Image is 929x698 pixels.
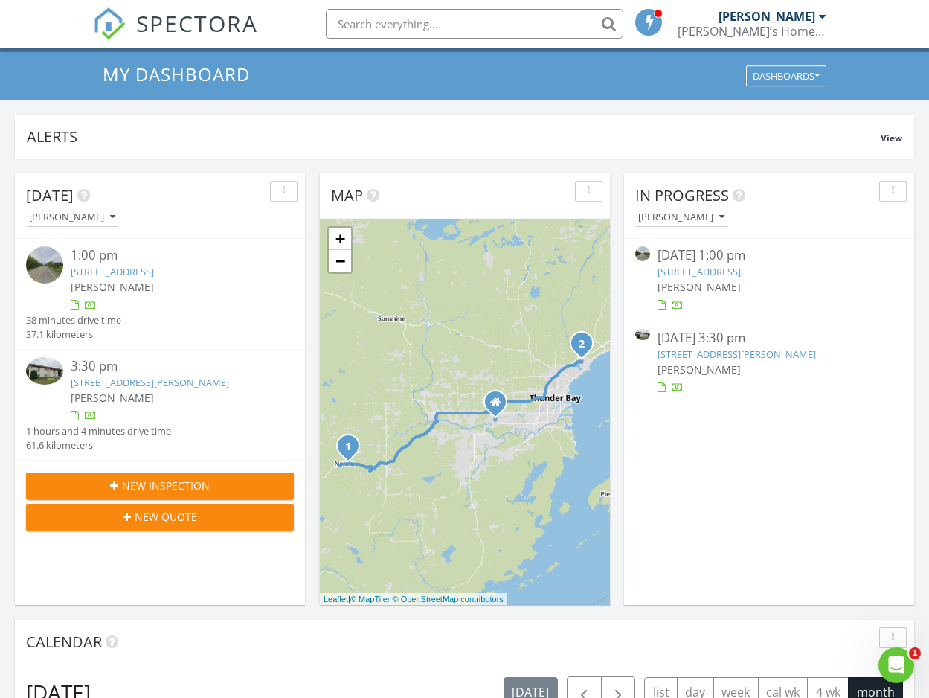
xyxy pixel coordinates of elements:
[26,185,74,205] span: [DATE]
[26,357,63,385] img: 9343315%2Fcover_photos%2Fsei7J6xnKPIJ3jRWzkuJ%2Fsmall.jpg
[26,424,171,438] div: 1 hours and 4 minutes drive time
[320,593,507,606] div: |
[635,185,729,205] span: In Progress
[26,208,118,228] button: [PERSON_NAME]
[26,473,294,499] button: New Inspection
[658,265,741,278] a: [STREET_ADDRESS]
[26,438,171,452] div: 61.6 kilometers
[635,246,903,313] a: [DATE] 1:00 pm [STREET_ADDRESS] [PERSON_NAME]
[909,647,921,659] span: 1
[71,357,271,376] div: 3:30 pm
[329,250,351,272] a: Zoom out
[71,265,154,278] a: [STREET_ADDRESS]
[93,7,126,40] img: The Best Home Inspection Software - Spectora
[638,212,724,222] div: [PERSON_NAME]
[26,504,294,531] button: New Quote
[495,402,504,411] div: 135 Highway 130, Rosslyn ON P7K0B4
[393,595,504,603] a: © OpenStreetMap contributors
[582,343,591,352] div: 429 Elliott St, Thunder Bay, ON P7A 1N4
[26,246,294,342] a: 1:00 pm [STREET_ADDRESS] [PERSON_NAME] 38 minutes drive time 37.1 kilometers
[350,595,390,603] a: © MapTiler
[658,362,741,377] span: [PERSON_NAME]
[345,442,351,452] i: 1
[26,327,121,342] div: 37.1 kilometers
[658,280,741,294] span: [PERSON_NAME]
[678,24,826,39] div: Sarah’s Home Inspections Inc
[71,376,229,389] a: [STREET_ADDRESS][PERSON_NAME]
[26,313,121,327] div: 38 minutes drive time
[719,9,815,24] div: [PERSON_NAME]
[635,208,727,228] button: [PERSON_NAME]
[878,647,914,683] iframe: Intercom live chat
[27,127,881,147] div: Alerts
[635,329,650,340] img: 9343315%2Fcover_photos%2Fsei7J6xnKPIJ3jRWzkuJ%2Fsmall.jpg
[26,632,102,652] span: Calendar
[71,391,154,405] span: [PERSON_NAME]
[136,7,258,39] span: SPECTORA
[135,509,197,525] span: New Quote
[26,246,63,284] img: streetview
[71,246,271,265] div: 1:00 pm
[326,9,623,39] input: Search everything...
[348,446,357,455] div: 2195 ON-588, Nolalu, ON P0T 2K0
[881,132,902,144] span: View
[579,339,585,350] i: 2
[103,62,250,86] span: My Dashboard
[658,246,881,265] div: [DATE] 1:00 pm
[658,348,816,361] a: [STREET_ADDRESS][PERSON_NAME]
[331,185,363,205] span: Map
[635,329,903,395] a: [DATE] 3:30 pm [STREET_ADDRESS][PERSON_NAME] [PERSON_NAME]
[26,357,294,452] a: 3:30 pm [STREET_ADDRESS][PERSON_NAME] [PERSON_NAME] 1 hours and 4 minutes drive time 61.6 kilometers
[329,228,351,250] a: Zoom in
[93,20,258,51] a: SPECTORA
[753,71,820,82] div: Dashboards
[122,478,210,493] span: New Inspection
[635,246,650,261] img: streetview
[746,66,826,87] button: Dashboards
[324,595,348,603] a: Leaflet
[29,212,115,222] div: [PERSON_NAME]
[71,280,154,294] span: [PERSON_NAME]
[658,329,881,348] div: [DATE] 3:30 pm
